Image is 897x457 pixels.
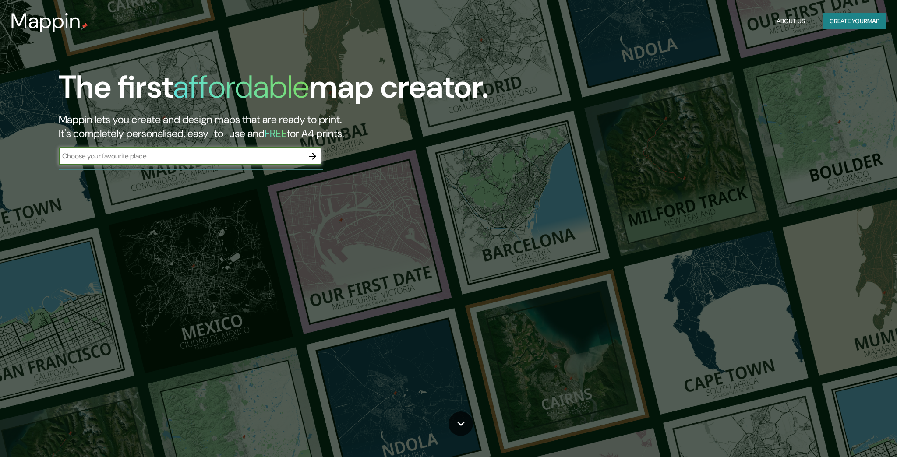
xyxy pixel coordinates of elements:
h5: FREE [265,127,287,140]
h3: Mappin [11,9,81,33]
button: Create yourmap [823,13,886,29]
h2: Mappin lets you create and design maps that are ready to print. It's completely personalised, eas... [59,112,507,141]
input: Choose your favourite place [59,151,304,161]
img: mappin-pin [81,23,88,30]
button: About Us [773,13,809,29]
h1: The first map creator. [59,69,489,112]
h1: affordable [173,67,309,107]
